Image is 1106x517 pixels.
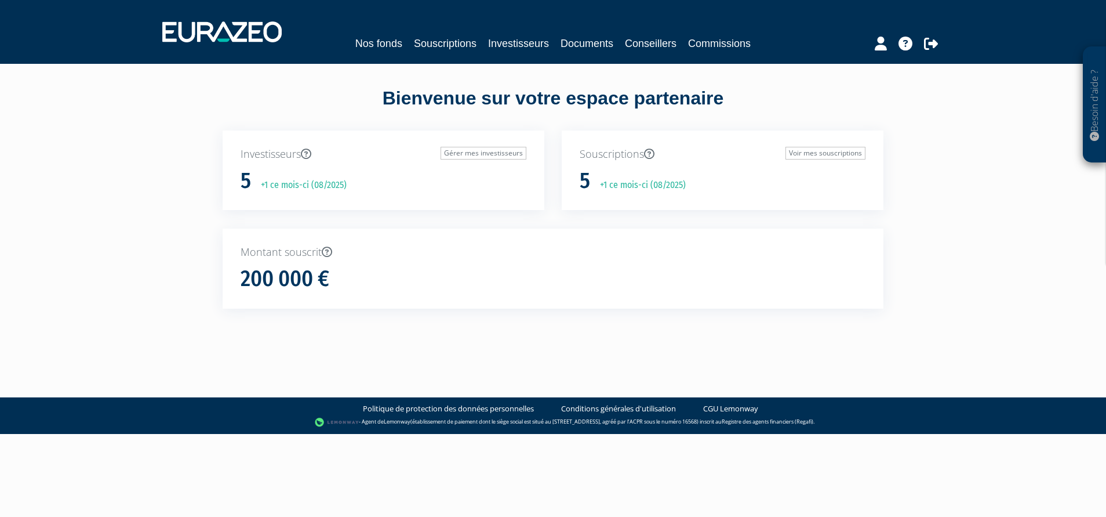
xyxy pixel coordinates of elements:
a: CGU Lemonway [703,403,758,414]
h1: 5 [241,169,251,193]
div: - Agent de (établissement de paiement dont le siège social est situé au [STREET_ADDRESS], agréé p... [12,417,1094,428]
a: Voir mes souscriptions [785,147,865,160]
a: Politique de protection des données personnelles [363,403,534,414]
p: Besoin d'aide ? [1088,53,1101,157]
a: Souscriptions [414,35,476,52]
p: Montant souscrit [241,245,865,260]
img: 1732889491-logotype_eurazeo_blanc_rvb.png [162,21,282,42]
p: +1 ce mois-ci (08/2025) [253,179,347,192]
a: Documents [561,35,613,52]
div: Bienvenue sur votre espace partenaire [214,85,892,131]
a: Conseillers [625,35,676,52]
a: Commissions [688,35,751,52]
a: Conditions générales d'utilisation [561,403,676,414]
img: logo-lemonway.png [315,417,359,428]
a: Gérer mes investisseurs [441,147,526,160]
a: Lemonway [384,418,410,425]
p: +1 ce mois-ci (08/2025) [592,179,686,192]
p: Souscriptions [580,147,865,162]
a: Registre des agents financiers (Regafi) [722,418,813,425]
h1: 200 000 € [241,267,329,291]
h1: 5 [580,169,590,193]
p: Investisseurs [241,147,526,162]
a: Investisseurs [488,35,549,52]
a: Nos fonds [355,35,402,52]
